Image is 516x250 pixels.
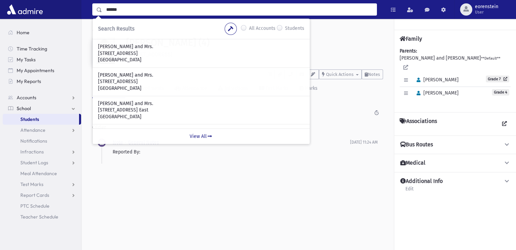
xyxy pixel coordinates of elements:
span: Students [20,116,39,122]
a: Edit [405,185,414,197]
h4: Medical [400,160,425,167]
a: Teacher Schedule [3,211,81,222]
span: School [17,105,31,111]
a: View All [93,128,310,144]
p: [PERSON_NAME] and Mrs. [98,100,304,107]
span: Notes [368,72,380,77]
a: PTC Schedule [3,201,81,211]
button: Additional Info [400,178,511,185]
span: Student Logs [20,160,48,166]
a: Grade 7 [486,76,509,82]
a: Notifications [3,136,81,146]
label: Students [285,25,304,33]
p: [PERSON_NAME] and Mrs. [98,43,304,50]
a: Students [3,114,79,125]
span: Teacher Schedule [20,214,58,220]
span: Attendance [20,127,45,133]
a: View all Associations [498,118,511,130]
span: My Reports [17,78,41,84]
p: [GEOGRAPHIC_DATA] [98,113,304,120]
h4: Bus Routes [400,141,433,148]
p: [GEOGRAPHIC_DATA] [98,85,304,92]
input: Search [102,3,377,16]
button: Medical [400,160,511,167]
span: My Appointments [17,67,54,74]
h4: Associations [400,118,437,130]
h2: Older [92,119,383,136]
nav: breadcrumb [92,27,117,37]
h4: Family [400,36,422,42]
span: [PERSON_NAME] [414,77,459,83]
p: [PERSON_NAME] and Mrs. [98,72,304,79]
p: [STREET_ADDRESS] East [98,107,304,113]
a: Meal Attendance [3,168,81,179]
span: Home [17,29,30,36]
span: Search Results [98,25,134,32]
a: Activity [92,79,125,98]
a: My Tasks [3,54,81,65]
img: AdmirePro [5,3,44,16]
span: User [475,9,498,15]
button: Quick Actions [319,69,362,79]
p: [STREET_ADDRESS] [98,78,304,85]
span: Quick Actions [326,72,353,77]
span: Grade 4 [492,89,509,96]
a: Student Logs [3,157,81,168]
span: Meal Attendance [20,170,57,176]
a: Home [3,27,81,38]
span: Test Marks [20,181,43,187]
button: Bus Routes [400,141,511,148]
p: [GEOGRAPHIC_DATA] [98,57,304,63]
span: [DATE] 11:24 AM [350,140,378,145]
button: Notes [362,69,383,79]
span: Time Tracking [17,46,47,52]
a: Time Tracking [3,43,81,54]
a: Accounts [3,92,81,103]
label: All Accounts [249,25,275,33]
span: Infractions [20,149,44,155]
div: [PERSON_NAME] and [PERSON_NAME] [400,47,511,107]
p: Reported By: [113,148,350,155]
b: Parents: [400,48,417,54]
a: My Appointments [3,65,81,76]
a: School [3,103,81,114]
span: Accounts [17,95,36,101]
span: My Tasks [17,57,36,63]
span: Report Cards [20,192,49,198]
p: [STREET_ADDRESS] [98,50,304,57]
a: Attendance [3,125,81,136]
span: eorenstein [475,4,498,9]
a: My Reports [3,76,81,87]
span: PTC Schedule [20,203,50,209]
a: Test Marks [3,179,81,190]
a: Report Cards [3,190,81,201]
a: Students [92,28,117,34]
h4: Additional Info [400,178,443,185]
div: Marks [303,85,318,91]
span: Notifications [20,138,47,144]
a: Infractions [3,146,81,157]
span: [PERSON_NAME] [414,90,459,96]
